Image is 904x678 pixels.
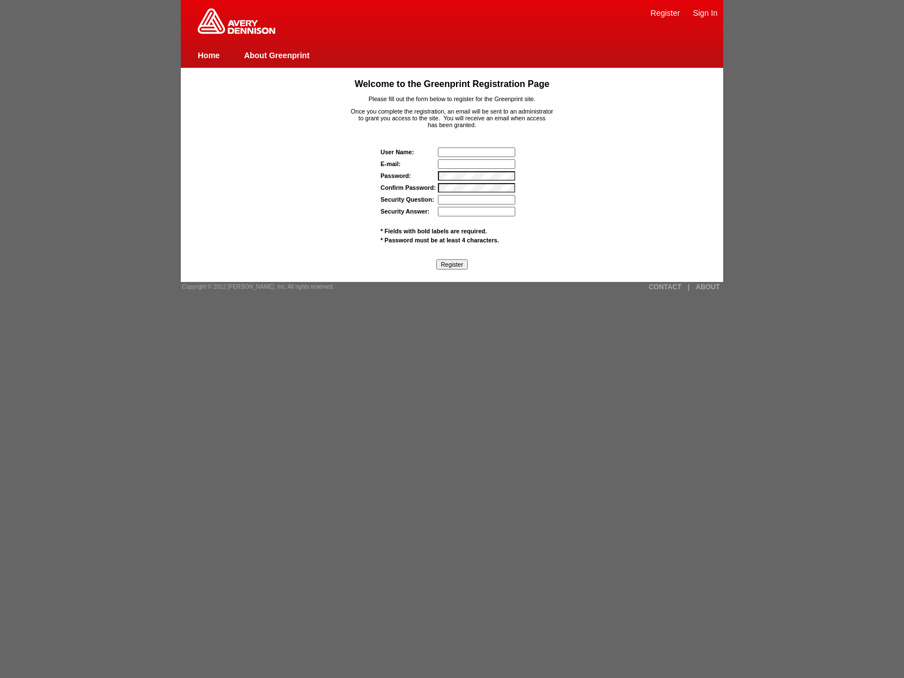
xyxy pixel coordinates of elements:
[649,283,681,291] a: CONTACT
[244,51,310,60] a: About Greenprint
[381,184,436,191] label: Confirm Password:
[688,283,689,291] a: |
[198,51,220,60] a: Home
[203,108,702,128] p: Once you complete the registration, an email will be sent to an administrator to grant you access...
[381,196,434,203] label: Security Question:
[198,28,275,35] a: Greenprint
[203,79,702,89] h1: Welcome to the Greenprint Registration Page
[381,228,487,234] span: * Fields with bold labels are required.
[381,237,499,244] span: * Password must be at least 4 characters.
[381,149,414,155] strong: User Name:
[696,283,720,291] a: ABOUT
[436,259,468,270] input: Register
[650,8,680,18] a: Register
[203,95,702,102] p: Please fill out the form below to register for the Greenprint site.
[381,208,430,215] label: Security Answer:
[182,284,334,290] span: Copyright © 2012 [PERSON_NAME], Inc. All rights reserved.
[381,172,411,179] label: Password:
[693,8,718,18] a: Sign In
[381,160,401,167] label: E-mail:
[198,8,275,34] img: Home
